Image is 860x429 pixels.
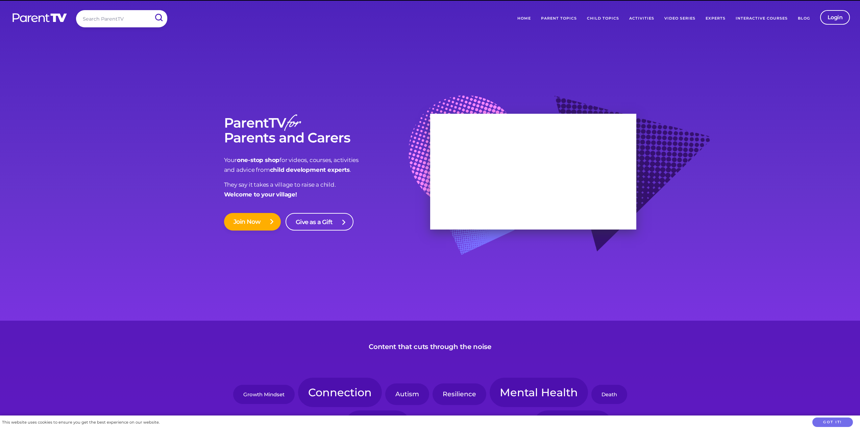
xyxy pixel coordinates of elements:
[591,385,627,404] a: Death
[298,378,382,407] a: Connection
[12,13,68,23] img: parenttv-logo-white.4c85aaf.svg
[286,110,300,139] em: for
[224,115,430,145] h1: ParentTV Parents and Carers
[286,213,353,231] a: Give as a Gift
[582,10,624,27] a: Child Topics
[512,10,536,27] a: Home
[659,10,701,27] a: Video Series
[76,10,167,27] input: Search ParentTV
[409,95,713,271] img: bg-graphic.baf108b.png
[150,10,167,25] input: Submit
[433,383,486,405] a: Resilience
[624,10,659,27] a: Activities
[793,10,815,27] a: Blog
[237,157,279,163] strong: one-stop shop
[224,155,430,175] p: Your for videos, courses, activities and advice from .
[536,10,582,27] a: Parent Topics
[224,213,281,231] a: Join Now
[385,383,429,405] a: Autism
[731,10,793,27] a: Interactive Courses
[812,418,853,427] button: Got it!
[2,419,159,426] div: This website uses cookies to ensure you get the best experience on our website.
[490,378,588,407] a: Mental Health
[233,385,295,404] a: Growth Mindset
[701,10,731,27] a: Experts
[224,180,430,199] p: They say it takes a village to raise a child.
[224,191,297,198] strong: Welcome to your village!
[270,166,350,173] strong: child development experts
[369,343,491,351] h3: Content that cuts through the noise
[820,10,850,25] a: Login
